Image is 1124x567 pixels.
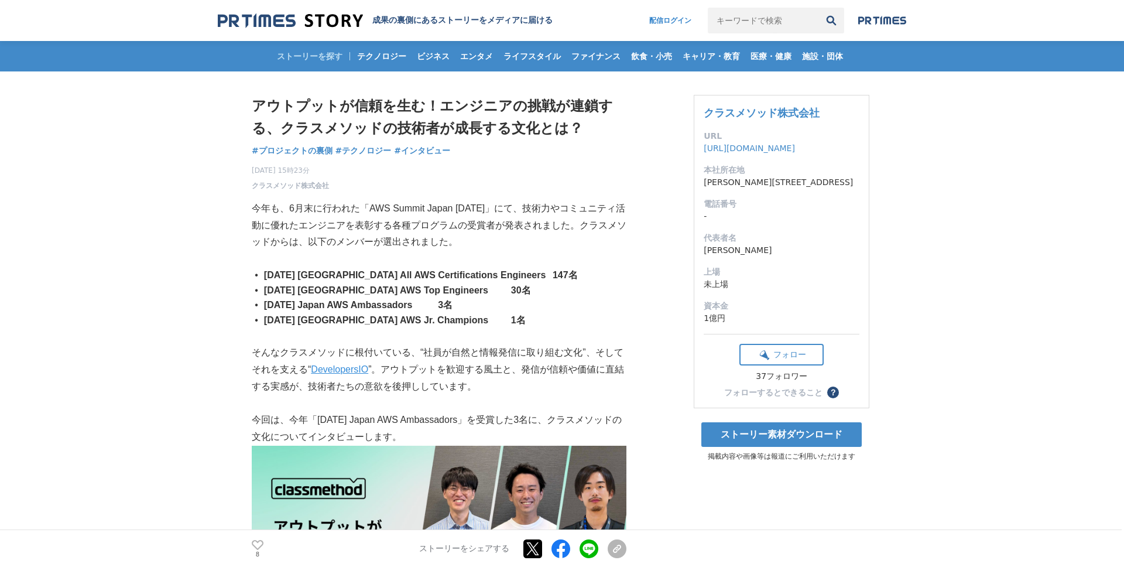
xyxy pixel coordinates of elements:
dd: - [704,210,859,223]
a: クラスメソッド株式会社 [704,107,820,119]
span: 施設・団体 [797,51,848,62]
span: ファイナンス [567,51,625,62]
strong: [DATE] [GEOGRAPHIC_DATA] AWS Jr. Champions 1名 [264,315,526,325]
span: 医療・健康 [746,51,796,62]
dd: 1億円 [704,312,859,325]
a: ファイナンス [567,41,625,71]
strong: [DATE] Japan AWS Ambassadors 3名 [264,300,453,310]
div: フォローするとできること [724,388,823,397]
a: DevelopersIO [311,364,368,374]
p: 8 [252,551,263,557]
span: #プロジェクトの裏側 [252,145,333,156]
button: 検索 [818,8,844,33]
button: ？ [827,387,839,398]
p: 掲載内容や画像等は報道にご利用いただけます [694,452,869,462]
div: 37フォロワー [739,371,824,382]
a: 医療・健康 [746,41,796,71]
a: #プロジェクトの裏側 [252,145,333,157]
a: 飲食・小売 [626,41,677,71]
span: キャリア・教育 [678,51,745,62]
span: ライフスタイル [499,51,566,62]
p: 今年も、6月末に行われた「AWS Summit Japan [DATE]」にて、技術力やコミュニティ活動に優れたエンジニアを表彰する各種プログラムの受賞者が発表されました。クラスメソッドからは、... [252,200,626,251]
span: 飲食・小売 [626,51,677,62]
a: [URL][DOMAIN_NAME] [704,144,795,153]
a: #インタビュー [394,145,450,157]
h2: 成果の裏側にあるストーリーをメディアに届ける [372,15,553,26]
a: 施設・団体 [797,41,848,71]
a: エンタメ [455,41,498,71]
dd: [PERSON_NAME] [704,244,859,257]
a: キャリア・教育 [678,41,745,71]
span: #インタビュー [394,145,450,156]
dt: 上場 [704,266,859,278]
a: クラスメソッド株式会社 [252,180,329,191]
dt: 資本金 [704,300,859,312]
img: prtimes [858,16,906,25]
strong: [DATE] [GEOGRAPHIC_DATA] All AWS Certifications Engineers 147名 [264,270,578,280]
input: キーワードで検索 [708,8,818,33]
span: エンタメ [455,51,498,62]
a: ビジネス [412,41,454,71]
button: フォロー [739,344,824,366]
dt: 電話番号 [704,198,859,210]
span: ？ [829,388,837,397]
a: #テクノロジー [335,145,392,157]
dt: 本社所在地 [704,164,859,176]
a: ライフスタイル [499,41,566,71]
p: ストーリーをシェアする [419,544,509,554]
strong: [DATE] [GEOGRAPHIC_DATA] AWS Top Engineers 30名 [264,285,531,295]
dt: URL [704,130,859,142]
span: ビジネス [412,51,454,62]
dt: 代表者名 [704,232,859,244]
img: 成果の裏側にあるストーリーをメディアに届ける [218,13,363,29]
a: テクノロジー [352,41,411,71]
a: 成果の裏側にあるストーリーをメディアに届ける 成果の裏側にあるストーリーをメディアに届ける [218,13,553,29]
span: [DATE] 15時23分 [252,165,329,176]
dd: [PERSON_NAME][STREET_ADDRESS] [704,176,859,189]
span: #テクノロジー [335,145,392,156]
span: テクノロジー [352,51,411,62]
p: そんなクラスメソッドに根付いている、“社員が自然と情報発信に取り組む文化”、そしてそれを支える“ ”。アウトプットを歓迎する風土と、発信が信頼や価値に直結する実感が、技術者たちの意欲を後押しして... [252,344,626,395]
dd: 未上場 [704,278,859,291]
a: 配信ログイン [638,8,703,33]
a: ストーリー素材ダウンロード [701,422,862,447]
h1: アウトプットが信頼を生む！エンジニアの挑戦が連鎖する、クラスメソッドの技術者が成長する文化とは？ [252,95,626,140]
p: 今回は、今年「[DATE] Japan AWS Ambassadors」を受賞した3名に、クラスメソッドの文化についてインタビューします。 [252,412,626,446]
